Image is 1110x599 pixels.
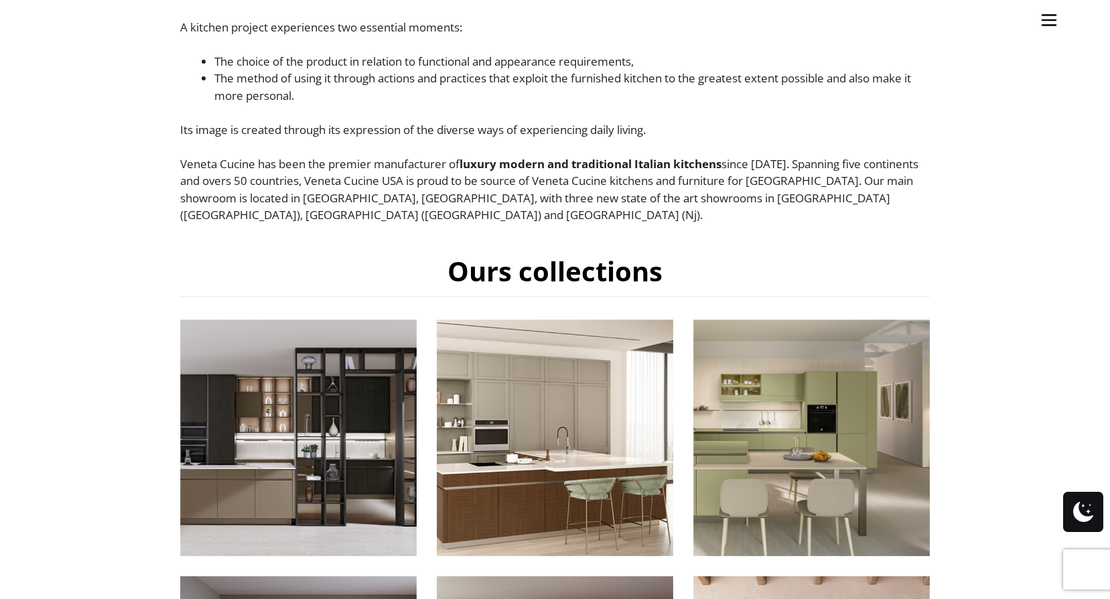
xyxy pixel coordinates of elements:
p: A kitchen project experiences two essential moments: [180,19,930,36]
li: The choice of the product in relation to functional and appearance requirements, [214,53,930,70]
li: The method of using it through actions and practices that exploit the furnished kitchen to the gr... [214,70,930,104]
p: Its image is created through its expression of the diverse ways of experiencing daily living. [180,121,930,139]
h2: Ours collections [447,247,663,295]
img: burger-menu-svgrepo-com-30x30.jpg [1039,10,1059,30]
strong: luxury modern and traditional Italian kitchens [460,156,721,172]
p: Veneta Cucine has been the premier manufacturer of since [DATE]. Spanning five continents and ove... [180,155,930,224]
